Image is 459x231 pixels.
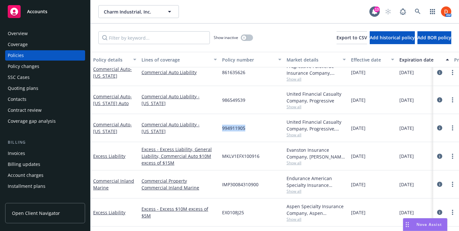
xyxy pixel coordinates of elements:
[93,93,132,106] span: - [US_STATE] Auto
[8,50,24,61] div: Policies
[91,52,139,67] button: Policy details
[436,180,444,188] a: circleInformation
[5,116,85,126] a: Coverage gap analysis
[436,208,444,216] a: circleInformation
[8,83,38,93] div: Quoting plans
[5,181,85,191] a: Installment plans
[403,218,411,231] div: Drag to move
[8,170,44,180] div: Account charges
[222,69,245,76] span: 861635626
[417,34,451,41] span: Add BOR policy
[5,83,85,93] a: Quoting plans
[220,52,284,67] button: Policy number
[436,152,444,160] a: circleInformation
[287,188,346,194] span: Show all
[5,28,85,39] a: Overview
[8,94,26,104] div: Contacts
[337,31,367,44] button: Export to CSV
[93,121,132,134] span: - [US_STATE]
[449,96,456,104] a: more
[374,6,380,12] div: 13
[397,52,452,67] button: Expiration date
[142,56,210,63] div: Lines of coverage
[351,181,366,188] span: [DATE]
[399,56,442,63] div: Expiration date
[287,76,346,82] span: Show all
[93,93,132,106] a: Commercial Auto
[351,69,366,76] span: [DATE]
[222,153,259,159] span: MKLV1EFX100916
[142,184,217,191] a: Commercial Inland Marine
[287,63,346,76] div: Progressive Paloverde Insurance Company, Progressive, RockLake Insurance Agency
[287,160,346,166] span: Show all
[287,119,346,132] div: United Financial Casualty Company, Progressive, RockLake Insurance Agency
[8,116,56,126] div: Coverage gap analysis
[93,66,132,79] a: Commercial Auto
[417,31,451,44] button: Add BOR policy
[98,31,210,44] input: Filter by keyword...
[93,66,132,79] span: - [US_STATE]
[351,209,366,216] span: [DATE]
[93,153,125,159] a: Excess Liability
[287,132,346,138] span: Show all
[8,159,40,169] div: Billing updates
[142,146,217,166] a: Excess - Excess Liability, General Liability, Commercial Auto $10M excess of $15M
[284,52,348,67] button: Market details
[441,6,451,17] img: photo
[222,97,245,103] span: 986549539
[214,35,238,40] span: Show inactive
[399,97,414,103] span: [DATE]
[142,93,217,107] a: Commercial Auto Liability - [US_STATE]
[5,159,85,169] a: Billing updates
[93,56,129,63] div: Policy details
[222,181,259,188] span: IMP30084310900
[337,34,367,41] span: Export to CSV
[449,180,456,188] a: more
[287,203,346,217] div: Aspen Specialty Insurance Company, Aspen Insurance, Amwins
[411,5,424,18] a: Search
[5,61,85,72] a: Policy changes
[8,39,28,50] div: Coverage
[8,61,39,72] div: Policy changes
[142,121,217,135] a: Commercial Auto Liability - [US_STATE]
[449,124,456,132] a: more
[139,52,220,67] button: Lines of coverage
[416,222,442,227] span: Nova Assist
[5,72,85,82] a: SSC Cases
[370,34,415,41] span: Add historical policy
[436,124,444,132] a: circleInformation
[142,69,217,76] a: Commercial Auto Liability
[5,170,85,180] a: Account charges
[5,148,85,159] a: Invoices
[12,210,60,217] span: Open Client Navigator
[98,5,179,18] button: Charm Industrial, Inc.
[399,69,414,76] span: [DATE]
[5,105,85,115] a: Contract review
[142,206,217,219] a: Excess - Excess $10M excess of $5M
[8,181,45,191] div: Installment plans
[5,3,85,21] a: Accounts
[222,209,244,216] span: EX0108J25
[8,28,28,39] div: Overview
[436,96,444,104] a: circleInformation
[403,218,447,231] button: Nova Assist
[287,104,346,110] span: Show all
[399,181,414,188] span: [DATE]
[5,139,85,146] div: Billing
[287,217,346,222] span: Show all
[8,105,42,115] div: Contract review
[287,175,346,188] div: Endurance American Specialty Insurance Company, Sompo International, Amwins
[449,152,456,160] a: more
[426,5,439,18] a: Switch app
[93,209,125,216] a: Excess Liability
[93,178,134,191] a: Commercial Inland Marine
[222,125,245,131] span: 994911905
[5,39,85,50] a: Coverage
[348,52,397,67] button: Effective date
[449,208,456,216] a: more
[351,153,366,159] span: [DATE]
[382,5,395,18] a: Start snowing
[436,69,444,76] a: circleInformation
[5,50,85,61] a: Policies
[8,148,25,159] div: Invoices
